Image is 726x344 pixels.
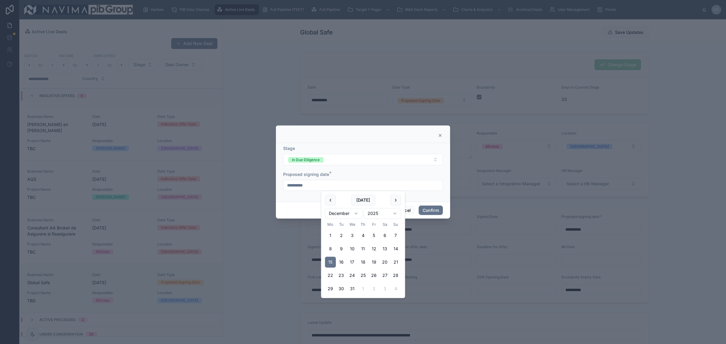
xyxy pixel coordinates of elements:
th: Wednesday [347,221,358,228]
button: Monday, 8 December 2025 [325,243,336,254]
button: Tuesday, 2 December 2025 [336,230,347,241]
button: Tuesday, 16 December 2025 [336,257,347,268]
div: In Due Diligence [292,157,320,163]
th: Monday [325,221,336,228]
button: Thursday, 18 December 2025 [358,257,368,268]
button: Wednesday, 31 December 2025 [347,283,358,294]
button: Tuesday, 9 December 2025 [336,243,347,254]
button: Sunday, 21 December 2025 [390,257,401,268]
button: Thursday, 1 January 2026 [358,283,368,294]
button: Friday, 12 December 2025 [368,243,379,254]
button: Thursday, 25 December 2025 [358,270,368,281]
button: Thursday, 4 December 2025 [358,230,368,241]
button: Monday, 15 December 2025, selected [325,257,336,268]
th: Thursday [358,221,368,228]
button: Sunday, 4 January 2026 [390,283,401,294]
button: Saturday, 6 December 2025 [379,230,390,241]
button: Saturday, 3 January 2026 [379,283,390,294]
button: Tuesday, 23 December 2025 [336,270,347,281]
button: Select Button [283,154,443,165]
button: Sunday, 7 December 2025 [390,230,401,241]
button: Friday, 26 December 2025 [368,270,379,281]
button: Monday, 22 December 2025 [325,270,336,281]
button: Monday, 1 December 2025 [325,230,336,241]
button: Saturday, 20 December 2025 [379,257,390,268]
span: Proposed signing date [283,172,329,177]
button: Wednesday, 3 December 2025 [347,230,358,241]
th: Tuesday [336,221,347,228]
button: Monday, 29 December 2025 [325,283,336,294]
th: Friday [368,221,379,228]
button: Friday, 5 December 2025 [368,230,379,241]
button: Wednesday, 17 December 2025 [347,257,358,268]
button: [DATE] [351,195,375,206]
button: Confirm [419,206,443,215]
button: Tuesday, 30 December 2025 [336,283,347,294]
button: Friday, 2 January 2026 [368,283,379,294]
button: Sunday, 14 December 2025 [390,243,401,254]
button: Saturday, 27 December 2025 [379,270,390,281]
table: December 2025 [325,221,401,294]
th: Sunday [390,221,401,228]
button: Friday, 19 December 2025 [368,257,379,268]
button: Sunday, 28 December 2025 [390,270,401,281]
button: Saturday, 13 December 2025 [379,243,390,254]
button: Thursday, 11 December 2025 [358,243,368,254]
button: Wednesday, 24 December 2025 [347,270,358,281]
th: Saturday [379,221,390,228]
button: Wednesday, 10 December 2025 [347,243,358,254]
span: Stage [283,146,295,151]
